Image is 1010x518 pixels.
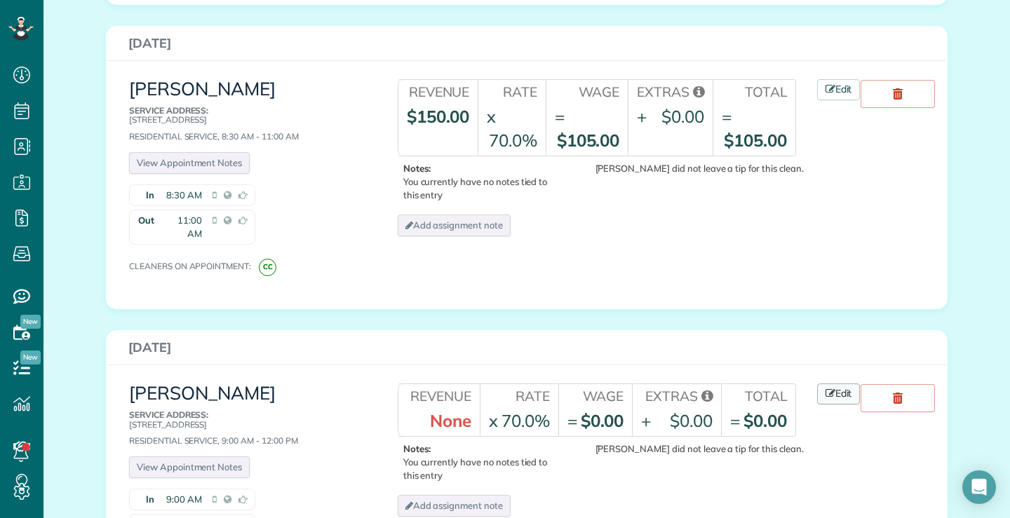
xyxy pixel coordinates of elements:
[817,79,861,100] a: Edit
[129,381,276,404] a: [PERSON_NAME]
[398,80,478,102] th: Revenue
[129,456,250,478] a: View Appointment Notes
[564,162,804,175] div: [PERSON_NAME] did not leave a tip for this clean.
[166,493,202,506] span: 9:00 AM
[129,152,250,174] a: View Appointment Notes
[480,384,558,406] th: Rate
[398,384,480,406] th: Revenue
[130,489,158,510] strong: In
[259,259,276,276] span: CC
[632,384,721,406] th: Extras
[546,80,628,102] th: Wage
[713,80,795,102] th: Total
[20,315,41,329] span: New
[161,214,202,240] span: 11:00 AM
[129,105,208,116] b: Service Address:
[637,104,647,128] div: +
[962,470,996,504] div: Open Intercom Messenger
[641,409,651,432] div: +
[20,350,41,364] span: New
[407,106,470,127] strong: $150.00
[661,104,704,128] div: $0.00
[628,80,713,102] th: Extras
[129,409,208,420] b: Service Address:
[129,261,257,271] span: Cleaners on appointment:
[670,409,713,432] div: $0.00
[489,409,498,432] div: x
[398,214,511,236] a: Add assignment note
[430,410,471,431] strong: None
[489,128,537,152] div: 70.0%
[487,104,496,128] div: x
[166,189,202,202] span: 8:30 AM
[567,409,577,432] div: =
[130,185,158,205] strong: In
[501,409,550,432] div: 70.0%
[129,410,365,445] div: Residential Service, 9:00 AM - 12:00 PM
[730,409,740,432] div: =
[555,104,565,128] div: =
[564,442,804,456] div: [PERSON_NAME] did not leave a tip for this clean.
[721,384,795,406] th: Total
[581,410,624,431] strong: $0.00
[558,384,633,406] th: Wage
[130,210,158,244] strong: Out
[817,383,861,404] a: Edit
[128,36,925,50] h3: [DATE]
[557,130,620,151] strong: $105.00
[129,106,365,141] div: Residential Service, 8:30 AM - 11:00 AM
[128,341,925,355] h3: [DATE]
[722,104,732,128] div: =
[478,80,545,102] th: Rate
[403,442,560,482] p: You currently have no notes tied to this entry
[403,443,431,454] b: Notes:
[724,130,787,151] strong: $105.00
[129,410,365,428] p: [STREET_ADDRESS]
[129,77,276,100] a: [PERSON_NAME]
[398,495,511,517] a: Add assignment note
[743,410,787,431] strong: $0.00
[129,106,365,124] p: [STREET_ADDRESS]
[403,163,431,174] b: Notes:
[403,162,560,202] p: You currently have no notes tied to this entry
